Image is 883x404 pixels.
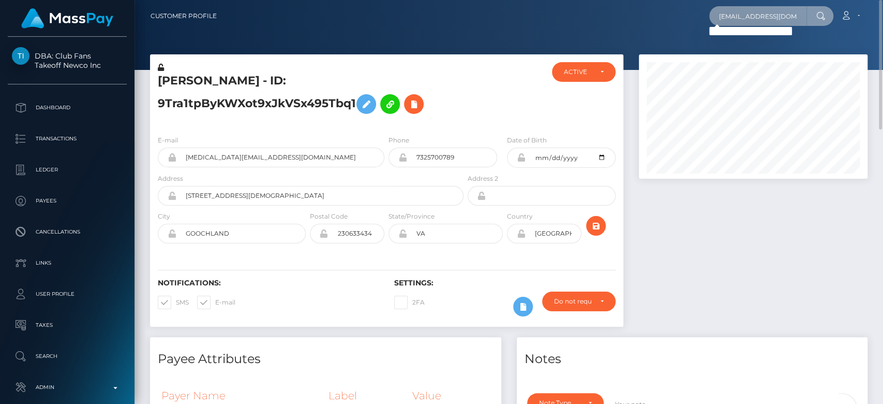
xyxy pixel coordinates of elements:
[158,212,170,221] label: City
[12,318,123,333] p: Taxes
[158,136,178,145] label: E-mail
[8,126,127,152] a: Transactions
[8,157,127,183] a: Ledger
[158,73,458,119] h5: [PERSON_NAME] - ID: 9Tra1tpByKWXot9xJkVSx495Tbq1
[8,95,127,121] a: Dashboard
[554,297,591,306] div: Do not require
[8,250,127,276] a: Links
[158,350,493,368] h4: Payee Attributes
[158,279,379,287] h6: Notifications:
[394,296,425,309] label: 2FA
[8,343,127,369] a: Search
[388,136,409,145] label: Phone
[388,212,435,221] label: State/Province
[8,188,127,214] a: Payees
[8,374,127,400] a: Admin
[564,68,591,76] div: ACTIVE
[12,224,123,240] p: Cancellations
[552,62,615,82] button: ACTIVE
[8,219,127,245] a: Cancellations
[507,212,533,221] label: Country
[525,350,860,368] h4: Notes
[12,349,123,364] p: Search
[12,131,123,147] p: Transactions
[507,136,547,145] label: Date of Birth
[197,296,235,309] label: E-mail
[709,6,806,26] input: Search...
[151,5,217,27] a: Customer Profile
[542,292,615,311] button: Do not require
[21,8,113,28] img: MassPay Logo
[12,380,123,395] p: Admin
[8,51,127,70] span: DBA: Club Fans Takeoff Newco Inc
[8,312,127,338] a: Taxes
[394,279,615,287] h6: Settings:
[12,47,29,65] img: Takeoff Newco Inc
[12,162,123,178] p: Ledger
[12,193,123,209] p: Payees
[158,174,183,183] label: Address
[310,212,348,221] label: Postal Code
[12,286,123,302] p: User Profile
[12,100,123,116] p: Dashboard
[12,255,123,271] p: Links
[8,281,127,307] a: User Profile
[158,296,189,309] label: SMS
[468,174,498,183] label: Address 2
